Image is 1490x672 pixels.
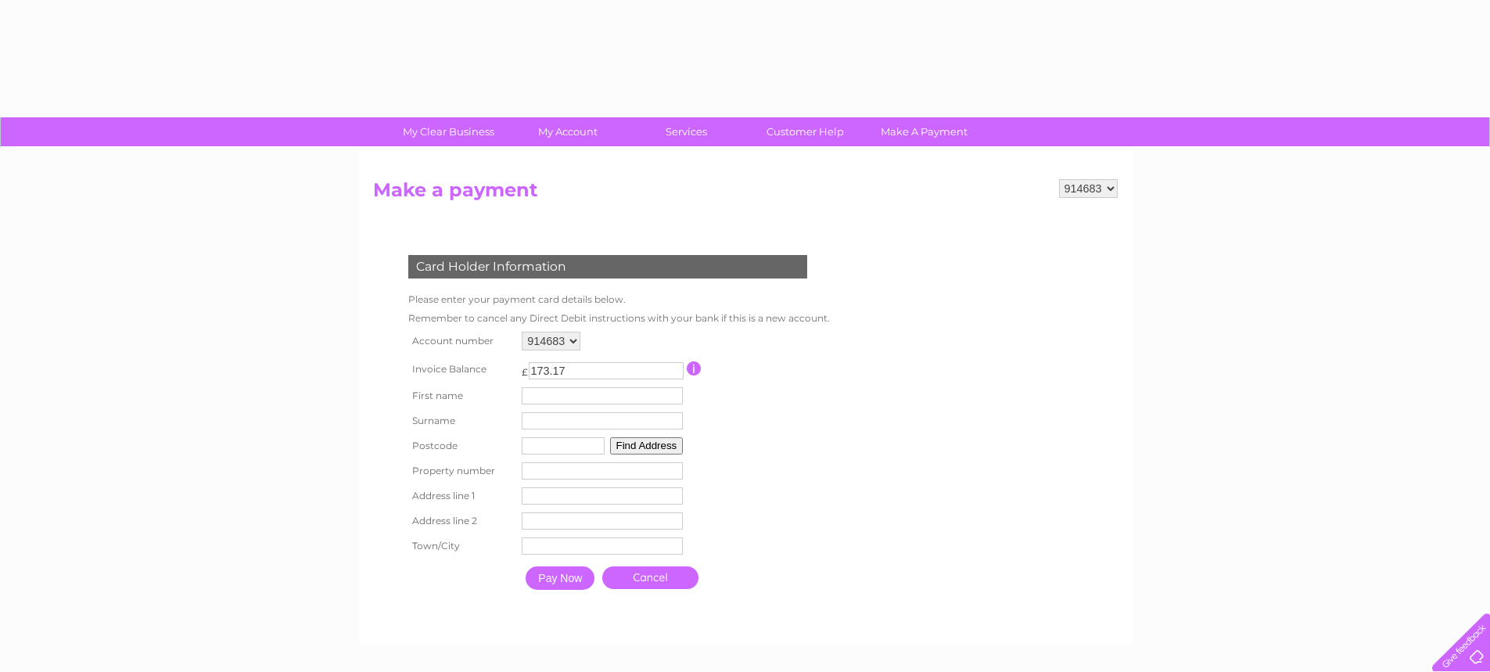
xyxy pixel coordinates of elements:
a: My Account [503,117,632,146]
th: First name [404,383,519,408]
h2: Make a payment [373,179,1118,209]
th: Address line 2 [404,508,519,534]
button: Find Address [610,437,684,455]
td: Please enter your payment card details below. [404,290,834,309]
a: My Clear Business [384,117,513,146]
th: Town/City [404,534,519,559]
div: Card Holder Information [408,255,807,279]
th: Property number [404,458,519,483]
a: Make A Payment [860,117,989,146]
th: Postcode [404,433,519,458]
td: £ [522,358,528,378]
a: Services [622,117,751,146]
a: Customer Help [741,117,870,146]
th: Address line 1 [404,483,519,508]
input: Pay Now [526,566,594,590]
th: Surname [404,408,519,433]
a: Cancel [602,566,698,589]
input: Information [687,361,702,376]
th: Invoice Balance [404,354,519,383]
th: Account number [404,328,519,354]
td: Remember to cancel any Direct Debit instructions with your bank if this is a new account. [404,309,834,328]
